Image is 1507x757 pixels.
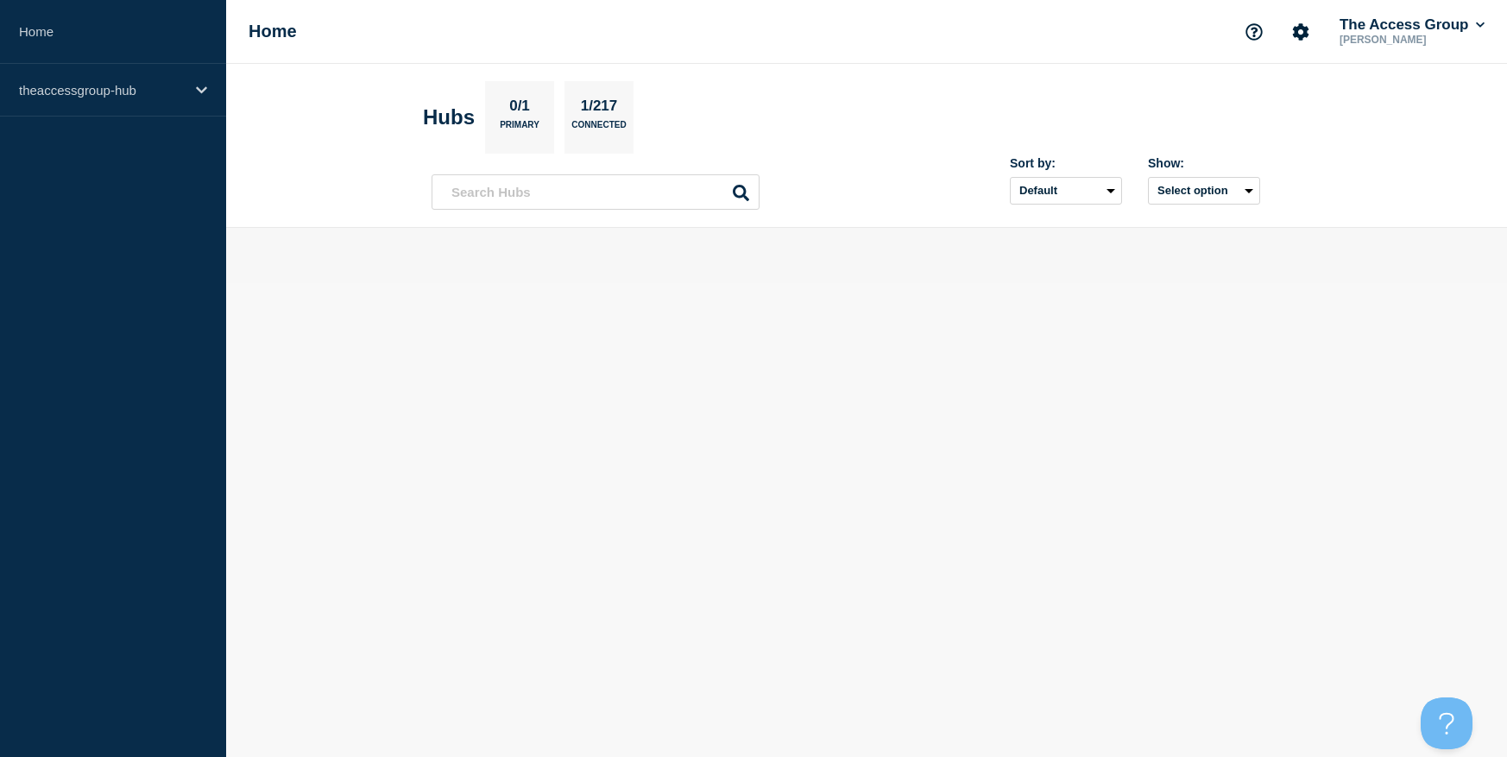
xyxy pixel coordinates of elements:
[503,98,537,120] p: 0/1
[423,105,475,129] h2: Hubs
[571,120,626,138] p: Connected
[432,174,760,210] input: Search Hubs
[1148,156,1260,170] div: Show:
[500,120,539,138] p: Primary
[1010,156,1122,170] div: Sort by:
[1148,177,1260,205] button: Select option
[574,98,624,120] p: 1/217
[19,83,185,98] p: theaccessgroup-hub
[1336,16,1488,34] button: The Access Group
[1421,697,1472,749] iframe: Help Scout Beacon - Open
[249,22,297,41] h1: Home
[1283,14,1319,50] button: Account settings
[1010,177,1122,205] select: Sort by
[1236,14,1272,50] button: Support
[1336,34,1488,46] p: [PERSON_NAME]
